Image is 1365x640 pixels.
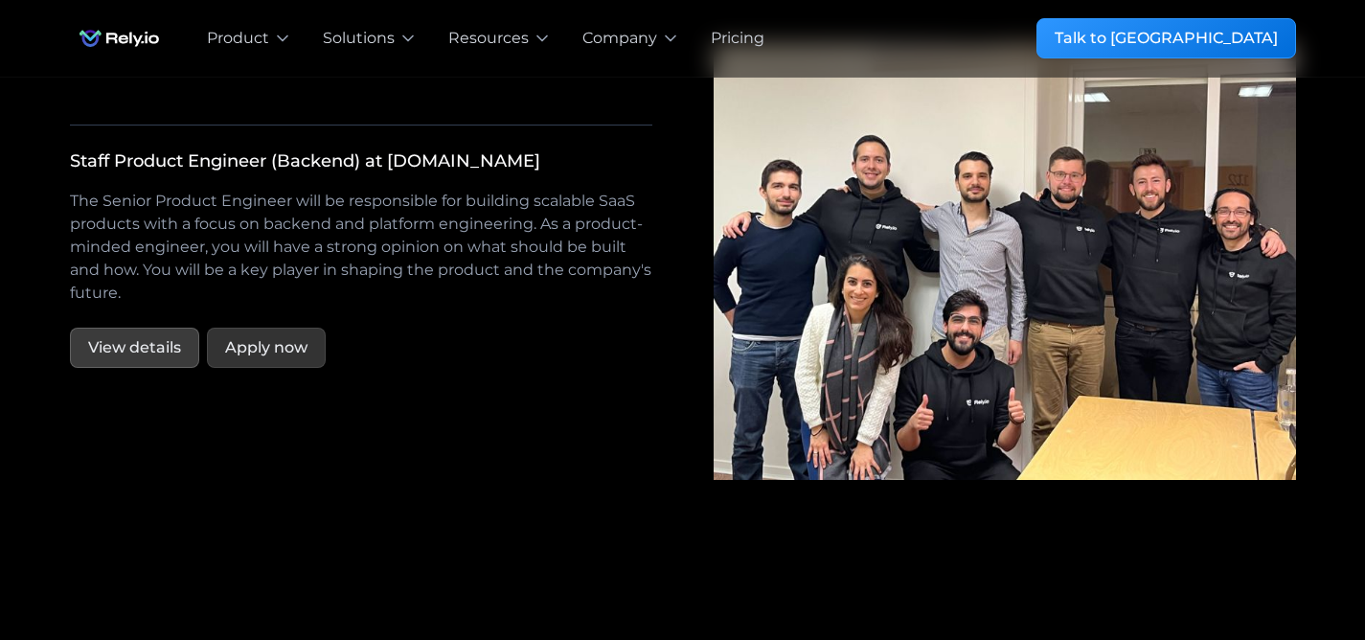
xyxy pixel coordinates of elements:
[1055,27,1278,50] div: Talk to [GEOGRAPHIC_DATA]
[70,19,169,57] a: home
[225,336,307,359] div: Apply now
[1036,18,1296,58] a: Talk to [GEOGRAPHIC_DATA]
[70,149,540,174] div: Staff Product Engineer (Backend) at [DOMAIN_NAME]
[70,190,652,305] p: The Senior Product Engineer will be responsible for building scalable SaaS products with a focus ...
[711,27,764,50] a: Pricing
[323,27,395,50] div: Solutions
[70,328,199,368] a: View details
[448,27,529,50] div: Resources
[70,19,169,57] img: Rely.io logo
[207,328,326,368] a: Apply now
[582,27,657,50] div: Company
[1239,514,1338,613] iframe: Chatbot
[207,27,269,50] div: Product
